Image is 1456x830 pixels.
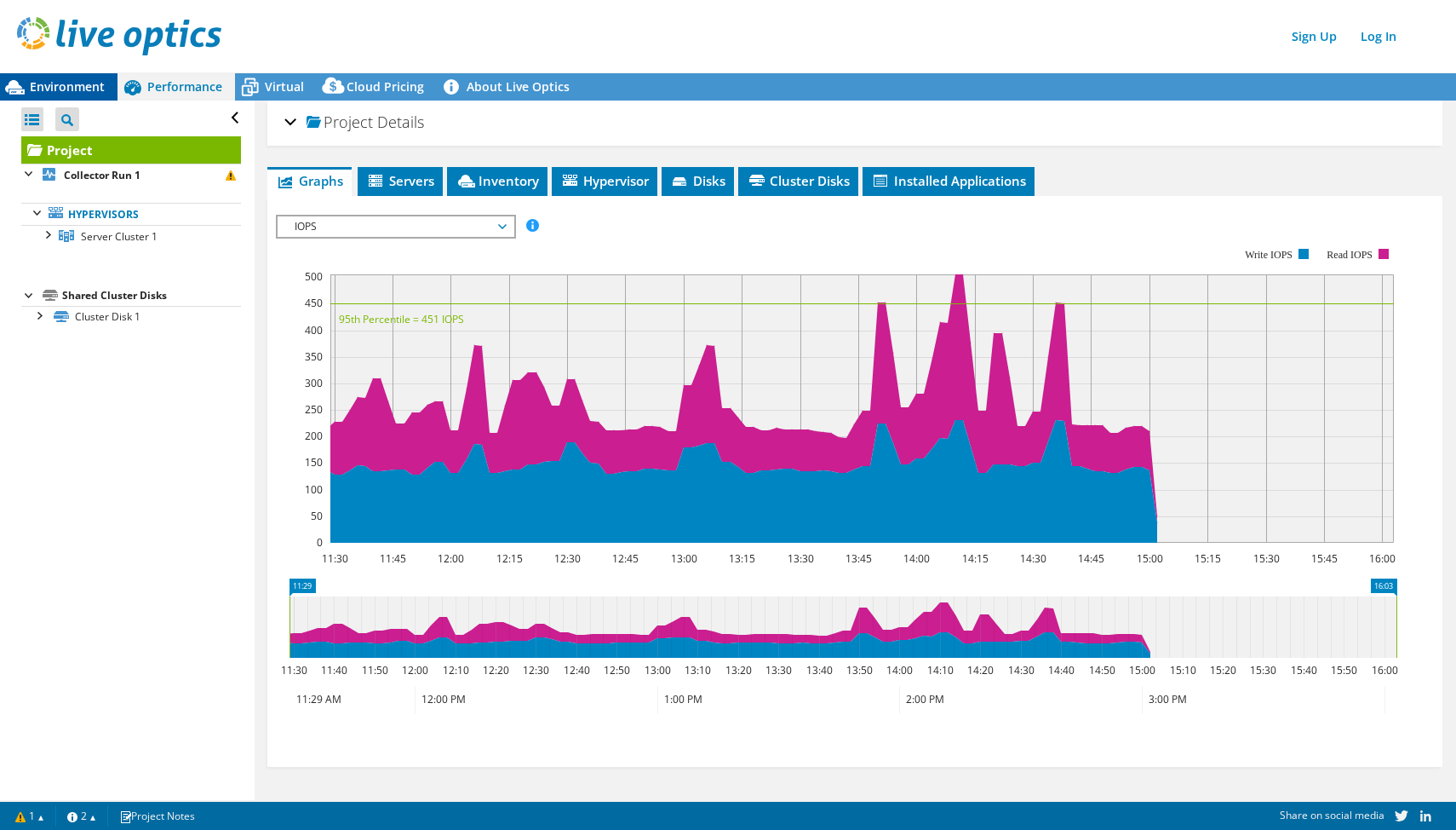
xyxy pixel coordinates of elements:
[962,551,989,566] text: 14:15
[1311,551,1338,566] text: 15:45
[81,229,158,244] span: Server Cluster 1
[305,402,323,417] text: 250
[496,551,523,566] text: 12:15
[671,551,697,566] text: 13:00
[377,112,424,132] span: Details
[366,172,434,189] span: Servers
[886,663,913,677] text: 14:00
[806,663,833,677] text: 13:40
[1283,24,1345,49] a: Sign Up
[311,509,323,523] text: 50
[305,349,323,364] text: 350
[1327,249,1373,261] text: Read IOPS
[523,663,549,677] text: 12:30
[1170,663,1196,677] text: 15:10
[604,663,630,677] text: 12:50
[967,663,994,677] text: 14:20
[438,551,464,566] text: 12:00
[1195,551,1221,566] text: 15:15
[380,551,406,566] text: 11:45
[347,78,424,95] span: Cloud Pricing
[1210,663,1236,677] text: 15:20
[1291,663,1317,677] text: 15:40
[927,663,954,677] text: 14:10
[560,172,649,189] span: Hypervisor
[1008,663,1035,677] text: 14:30
[107,805,207,827] a: Project Notes
[305,323,323,337] text: 400
[307,114,373,131] span: Project
[729,551,755,566] text: 13:15
[1253,551,1280,566] text: 15:30
[21,136,241,164] a: Project
[871,172,1026,189] span: Installed Applications
[286,216,505,237] span: IOPS
[1129,663,1155,677] text: 15:00
[21,164,241,186] a: Collector Run 1
[276,172,343,189] span: Graphs
[1245,249,1293,261] text: Write IOPS
[437,73,582,101] a: About Live Optics
[305,482,323,497] text: 100
[362,663,388,677] text: 11:50
[483,663,509,677] text: 12:20
[21,306,241,328] a: Cluster Disk 1
[402,663,428,677] text: 12:00
[147,78,222,95] span: Performance
[339,312,464,326] text: 95th Percentile = 451 IOPS
[1048,663,1075,677] text: 14:40
[725,663,752,677] text: 13:20
[670,172,725,189] span: Disks
[1078,551,1104,566] text: 14:45
[1372,663,1398,677] text: 16:00
[1280,808,1384,822] span: Share on social media
[443,663,469,677] text: 12:10
[1137,551,1163,566] text: 15:00
[21,225,241,247] a: Server Cluster 1
[62,285,241,306] div: Shared Cluster Disks
[1089,663,1115,677] text: 14:50
[321,663,347,677] text: 11:40
[903,551,930,566] text: 14:00
[55,805,108,827] a: 2
[1369,551,1396,566] text: 16:00
[554,551,581,566] text: 12:30
[17,17,221,55] img: live_optics_svg.svg
[1352,24,1405,49] a: Log In
[765,663,792,677] text: 13:30
[305,429,323,443] text: 200
[747,172,850,189] span: Cluster Disks
[456,172,539,189] span: Inventory
[305,296,323,310] text: 450
[21,203,241,225] a: Hypervisors
[305,376,323,390] text: 300
[1250,663,1276,677] text: 15:30
[305,269,323,284] text: 500
[1331,663,1357,677] text: 15:50
[846,551,872,566] text: 13:45
[846,663,873,677] text: 13:50
[564,663,590,677] text: 12:40
[612,551,639,566] text: 12:45
[317,535,323,550] text: 0
[3,805,56,827] a: 1
[1020,551,1046,566] text: 14:30
[322,551,348,566] text: 11:30
[305,455,323,470] text: 150
[645,663,671,677] text: 13:00
[64,168,140,182] b: Collector Run 1
[265,78,304,95] span: Virtual
[685,663,711,677] text: 13:10
[788,551,814,566] text: 13:30
[281,663,307,677] text: 11:30
[30,78,105,95] span: Environment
